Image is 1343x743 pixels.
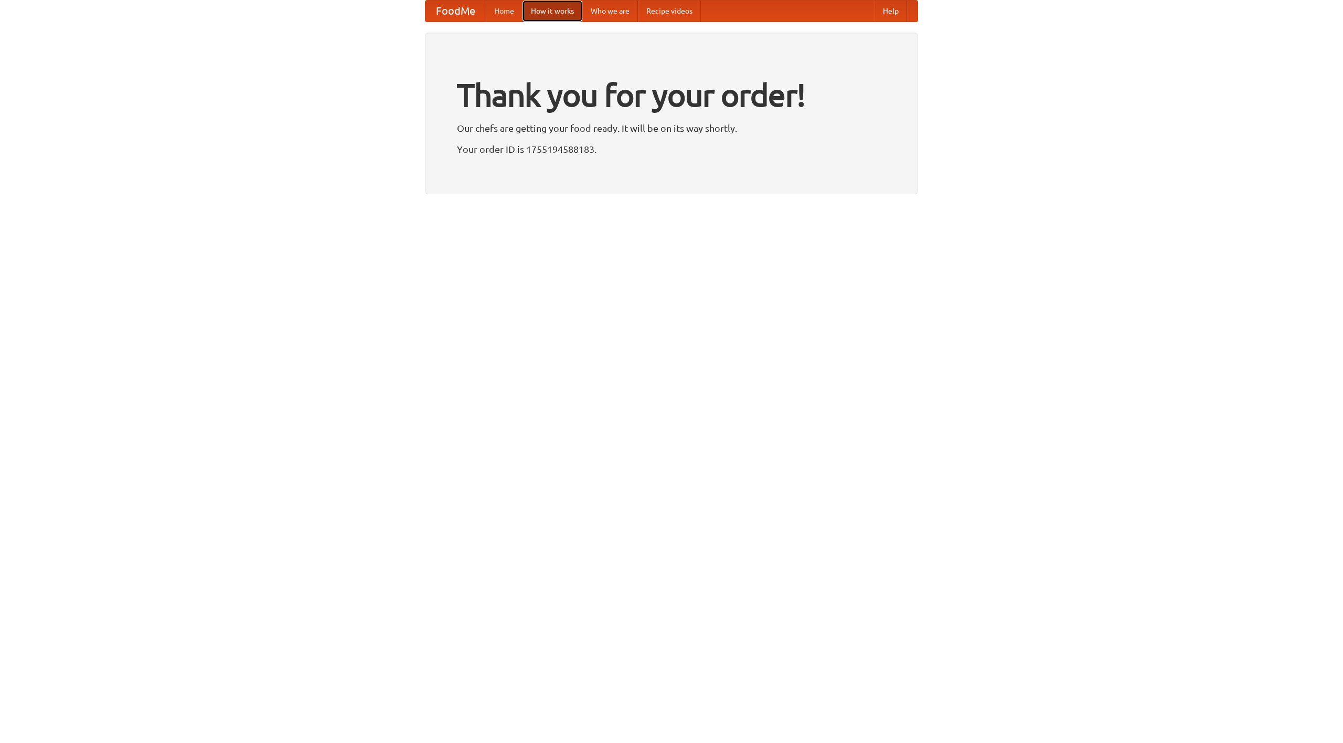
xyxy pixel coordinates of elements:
[457,70,886,120] h1: Thank you for your order!
[457,141,886,157] p: Your order ID is 1755194588183.
[457,120,886,136] p: Our chefs are getting your food ready. It will be on its way shortly.
[638,1,701,22] a: Recipe videos
[486,1,523,22] a: Home
[523,1,582,22] a: How it works
[875,1,907,22] a: Help
[582,1,638,22] a: Who we are
[425,1,486,22] a: FoodMe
